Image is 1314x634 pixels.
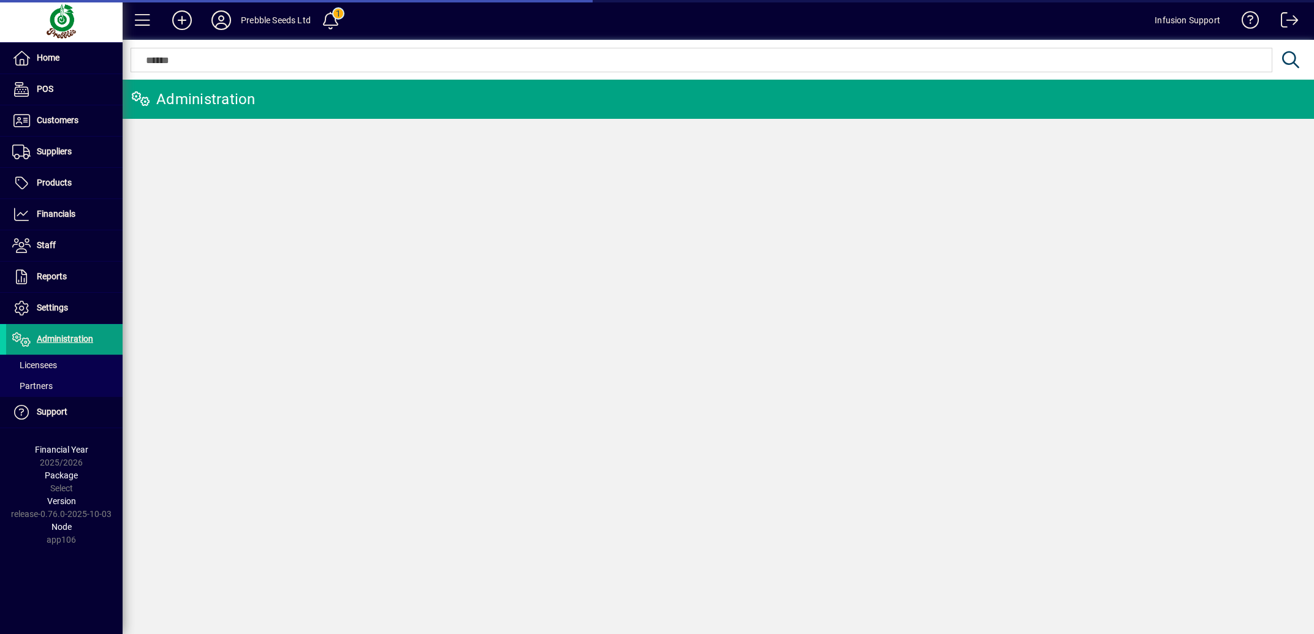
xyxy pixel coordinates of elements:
[35,445,88,455] span: Financial Year
[6,137,123,167] a: Suppliers
[6,230,123,261] a: Staff
[162,9,202,31] button: Add
[47,496,76,506] span: Version
[202,9,241,31] button: Profile
[37,407,67,417] span: Support
[45,470,78,480] span: Package
[12,381,53,391] span: Partners
[6,74,123,105] a: POS
[37,178,72,187] span: Products
[1155,10,1220,30] div: Infusion Support
[6,168,123,198] a: Products
[6,105,123,136] a: Customers
[132,89,256,109] div: Administration
[37,209,75,219] span: Financials
[241,10,311,30] div: Prebble Seeds Ltd
[6,262,123,292] a: Reports
[37,334,93,344] span: Administration
[37,146,72,156] span: Suppliers
[6,397,123,428] a: Support
[6,375,123,396] a: Partners
[37,53,59,62] span: Home
[1232,2,1259,42] a: Knowledge Base
[6,43,123,74] a: Home
[6,355,123,375] a: Licensees
[37,303,68,312] span: Settings
[37,240,56,250] span: Staff
[12,360,57,370] span: Licensees
[6,293,123,323] a: Settings
[37,84,53,94] span: POS
[51,522,72,532] span: Node
[37,271,67,281] span: Reports
[1272,2,1299,42] a: Logout
[37,115,78,125] span: Customers
[6,199,123,230] a: Financials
